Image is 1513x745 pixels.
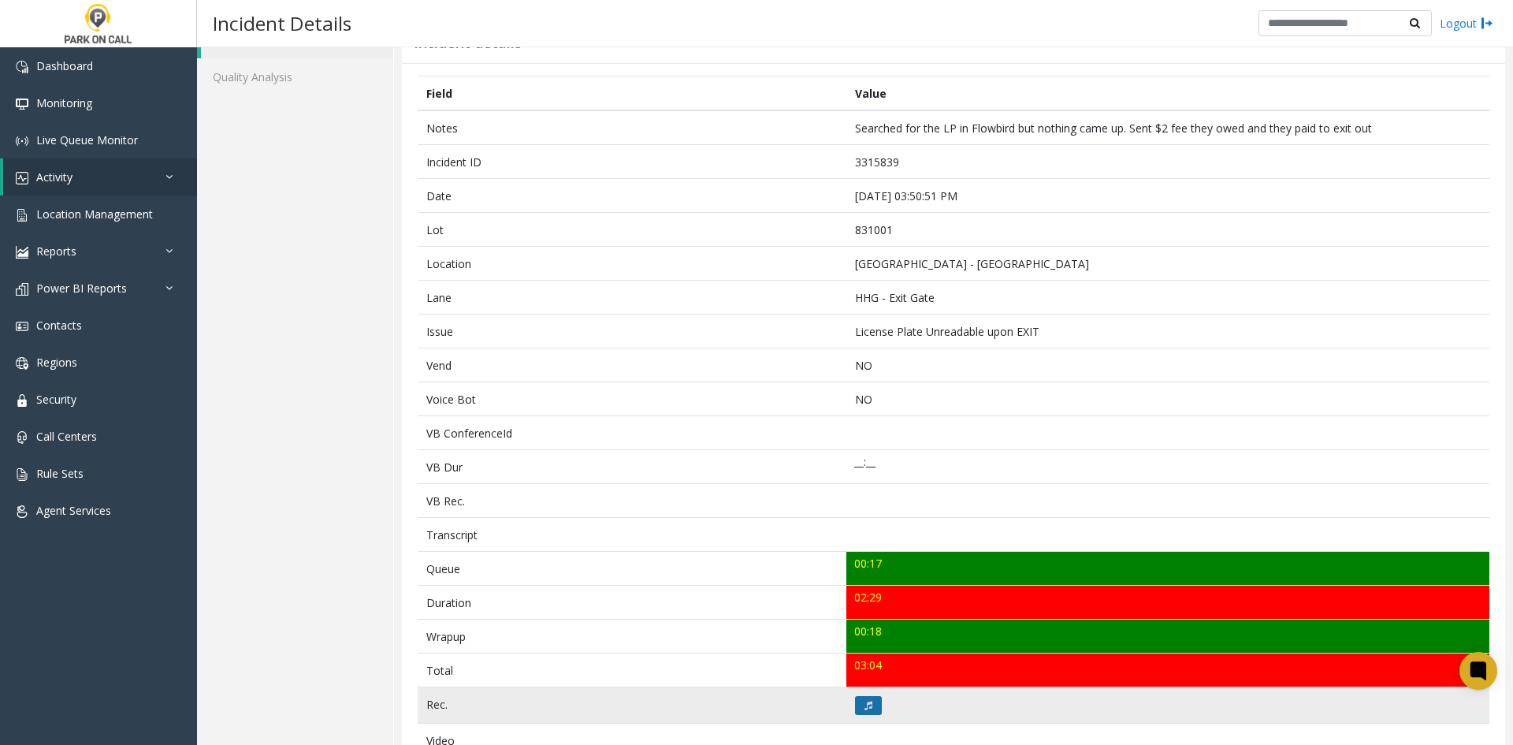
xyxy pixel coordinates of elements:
[846,620,1489,654] td: 00:18
[846,179,1489,213] td: [DATE] 03:50:51 PM
[418,687,846,724] td: Rec.
[418,247,846,281] td: Location
[418,586,846,620] td: Duration
[846,110,1489,145] td: Searched for the LP in Flowbird but nothing came up. Sent $2 fee they owed and they paid to exit out
[418,620,846,654] td: Wrapup
[16,135,28,147] img: 'icon'
[16,431,28,444] img: 'icon'
[16,246,28,259] img: 'icon'
[418,281,846,315] td: Lane
[36,466,84,481] span: Rule Sets
[418,315,846,348] td: Issue
[16,283,28,296] img: 'icon'
[36,169,72,184] span: Activity
[418,382,846,416] td: Voice Bot
[16,172,28,184] img: 'icon'
[418,179,846,213] td: Date
[16,468,28,481] img: 'icon'
[36,244,76,259] span: Reports
[418,110,846,145] td: Notes
[418,450,846,484] td: VB Dur
[1481,15,1493,32] img: logout
[846,450,1489,484] td: __:__
[418,416,846,450] td: VB ConferenceId
[418,76,846,111] th: Field
[418,145,846,179] td: Incident ID
[36,281,127,296] span: Power BI Reports
[855,357,1481,374] p: NO
[36,207,153,222] span: Location Management
[36,392,76,407] span: Security
[205,4,359,43] h3: Incident Details
[36,318,82,333] span: Contacts
[16,394,28,407] img: 'icon'
[16,357,28,370] img: 'icon'
[846,247,1489,281] td: [GEOGRAPHIC_DATA] - [GEOGRAPHIC_DATA]
[16,98,28,110] img: 'icon'
[36,95,92,110] span: Monitoring
[846,654,1489,687] td: 03:04
[418,484,846,518] td: VB Rec.
[846,213,1489,247] td: 831001
[36,355,77,370] span: Regions
[16,505,28,518] img: 'icon'
[846,145,1489,179] td: 3315839
[36,58,93,73] span: Dashboard
[3,158,197,196] a: Activity
[418,518,846,552] td: Transcript
[414,35,522,52] h3: Incident details
[36,429,97,444] span: Call Centers
[846,586,1489,620] td: 02:29
[855,391,1481,408] p: NO
[418,348,846,382] td: Vend
[418,213,846,247] td: Lot
[16,320,28,333] img: 'icon'
[36,132,138,147] span: Live Queue Monitor
[846,552,1489,586] td: 00:17
[846,315,1489,348] td: License Plate Unreadable upon EXIT
[846,76,1489,111] th: Value
[16,209,28,222] img: 'icon'
[418,654,846,687] td: Total
[1440,15,1493,32] a: Logout
[16,61,28,73] img: 'icon'
[197,58,393,95] a: Quality Analysis
[846,281,1489,315] td: HHG - Exit Gate
[36,503,111,518] span: Agent Services
[418,552,846,586] td: Queue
